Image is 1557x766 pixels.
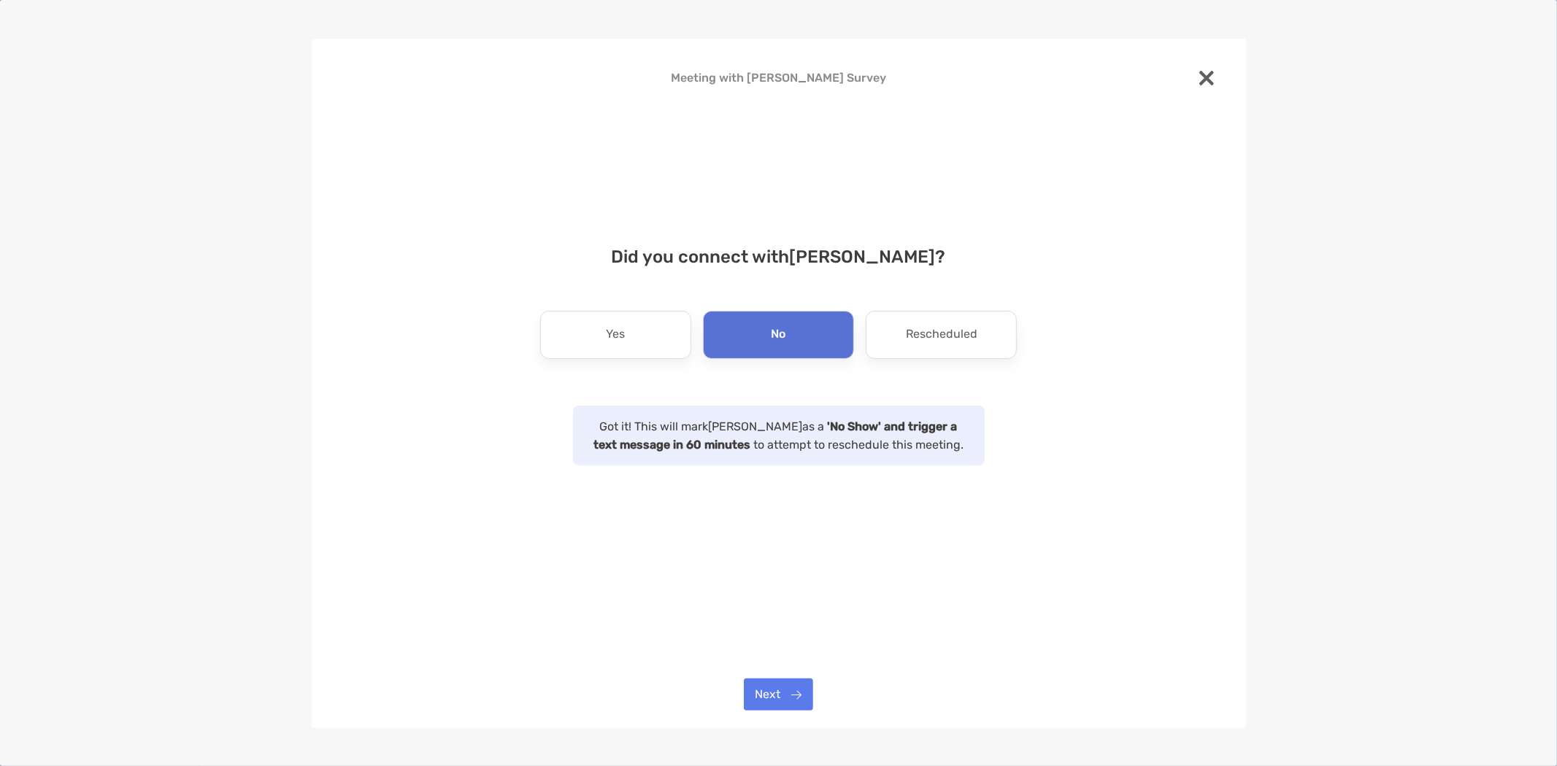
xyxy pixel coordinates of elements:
[588,417,970,454] p: Got it! This will mark [PERSON_NAME] as a to attempt to reschedule this meeting.
[1199,71,1214,85] img: close modal
[335,247,1223,267] h4: Did you connect with [PERSON_NAME] ?
[744,678,813,711] button: Next
[771,323,785,347] p: No
[593,419,958,452] strong: 'No Show' and trigger a text message in 60 minutes
[906,323,977,347] p: Rescheduled
[606,323,625,347] p: Yes
[335,71,1223,85] h4: Meeting with [PERSON_NAME] Survey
